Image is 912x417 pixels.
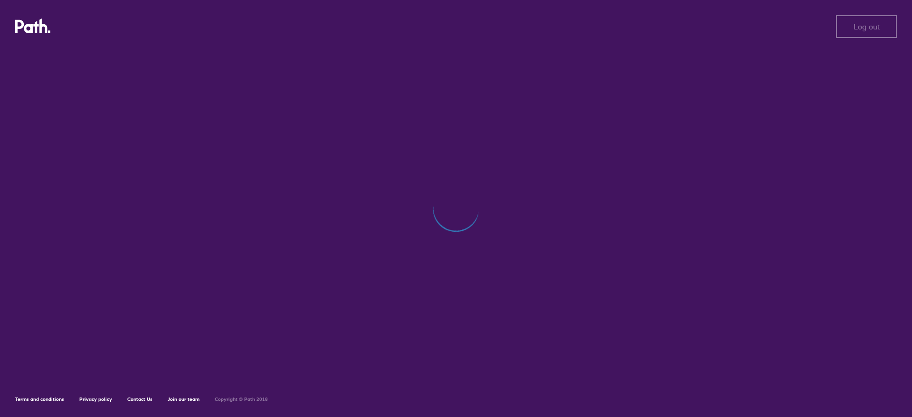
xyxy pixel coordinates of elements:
[127,396,152,402] a: Contact Us
[854,22,880,31] span: Log out
[836,15,897,38] button: Log out
[168,396,199,402] a: Join our team
[15,396,64,402] a: Terms and conditions
[79,396,112,402] a: Privacy policy
[215,397,268,402] h6: Copyright © Path 2018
